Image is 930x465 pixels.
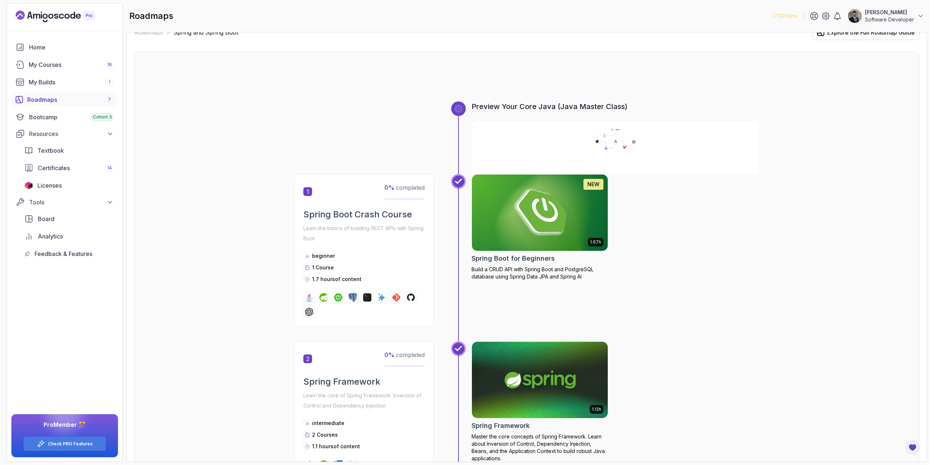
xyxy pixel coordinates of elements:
img: Spring Boot for Beginners card [469,173,611,253]
a: Roadmaps [134,28,163,37]
div: Bootcamp [29,113,114,121]
p: 1.7 hours of content [312,276,361,283]
span: completed [384,351,425,358]
div: Home [29,43,114,52]
div: My Courses [29,60,114,69]
h2: Spring Boot for Beginners [472,253,555,264]
p: Master the core concepts of Spring Framework. Learn about Inversion of Control, Dependency Inject... [472,433,608,462]
span: 2 [303,354,312,363]
button: Tools [11,196,118,209]
a: Check PRO Features [48,441,93,447]
button: Resources [11,127,118,140]
img: user profile image [848,9,862,23]
p: Learn the basics of building REST APIs with Spring Boot [303,223,425,244]
div: My Builds [29,78,114,87]
p: 1.12h [592,406,601,412]
a: feedback [20,246,118,261]
p: Software Developer [865,16,914,23]
a: Landing page [16,11,112,22]
a: analytics [20,229,118,244]
a: board [20,212,118,226]
span: Textbook [37,146,64,155]
a: roadmaps [11,92,118,107]
h2: Spring Boot Crash Course [303,209,425,220]
h2: Spring Framework [472,421,530,431]
img: jetbrains icon [24,182,33,189]
span: Analytics [38,232,63,241]
img: postgres logo [348,293,357,302]
img: spring logo [319,293,328,302]
a: Spring Boot for Beginners card1.67hNEWSpring Boot for BeginnersBuild a CRUD API with Spring Boot ... [472,174,608,280]
a: certificates [20,161,118,175]
div: Resources [29,129,114,138]
h2: Spring Framework [303,376,425,388]
a: courses [11,57,118,72]
h2: roadmaps [129,10,173,22]
span: 2 Courses [312,432,338,438]
span: Certificates [38,164,70,172]
p: Build a CRUD API with Spring Boot and PostgreSQL database using Spring Data JPA and Spring AI [472,266,608,280]
button: Open Feedback Button [904,439,921,456]
span: 1 Course [312,264,334,270]
a: Spring Framework card1.12hSpring FrameworkMaster the core concepts of Spring Framework. Learn abo... [472,341,608,462]
span: 16 [107,62,112,68]
a: home [11,40,118,55]
div: Roadmaps [27,95,114,104]
p: NEW [587,181,599,188]
p: intermediate [312,420,344,427]
p: Spring and Spring Boot [173,28,238,37]
p: 1.67h [590,239,601,245]
div: Explore the Full Roadmap Guide [827,28,915,37]
h3: Preview Your Core Java (Java Master Class) [472,101,759,112]
span: Cohort 3 [93,114,112,120]
span: Licenses [37,181,62,190]
span: 1 [303,187,312,196]
button: Explore the Full Roadmap Guide [812,25,919,40]
img: terminal logo [363,293,372,302]
img: spring-boot logo [334,293,343,302]
span: 0 % [384,184,395,191]
img: git logo [392,293,401,302]
span: 7 [108,97,111,103]
img: java logo [305,293,314,302]
img: ai logo [377,293,386,302]
p: 1.1 hours of content [312,443,360,450]
p: beginner [312,252,335,260]
a: builds [11,75,118,89]
span: completed [384,184,425,191]
a: textbook [20,143,118,158]
span: 0 % [384,351,395,358]
button: user profile image[PERSON_NAME]Software Developer [848,9,924,23]
span: Feedback & Features [35,249,92,258]
img: chatgpt logo [305,308,314,316]
span: 14 [107,165,112,171]
p: 1732 Points [772,12,798,20]
img: Spring Framework card [472,342,608,418]
button: Check PRO Features [23,436,106,451]
img: github logo [407,293,415,302]
a: licenses [20,178,118,193]
span: Board [38,215,54,223]
p: Learn the core of Spring Framework: Inversion of Control and Dependency Injection [303,390,425,411]
p: [PERSON_NAME] [865,9,914,16]
span: 1 [109,79,110,85]
div: Tools [29,198,114,207]
a: bootcamp [11,110,118,124]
